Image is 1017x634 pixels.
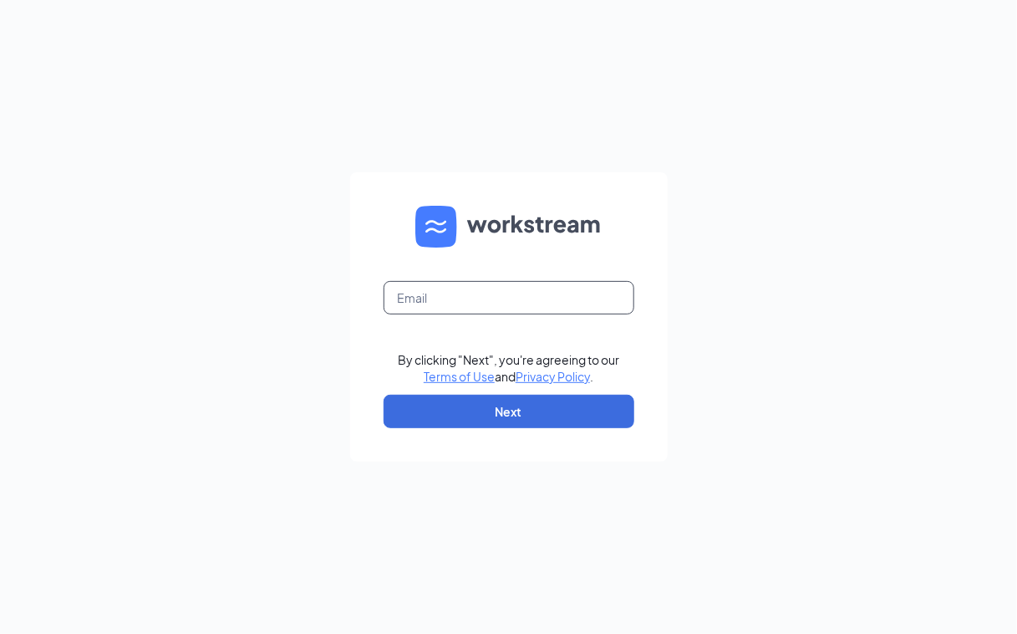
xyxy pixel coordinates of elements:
[415,206,603,248] img: WS logo and Workstream text
[398,351,619,385] div: By clicking "Next", you're agreeing to our and .
[384,395,634,428] button: Next
[424,369,495,384] a: Terms of Use
[516,369,590,384] a: Privacy Policy
[384,281,634,314] input: Email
